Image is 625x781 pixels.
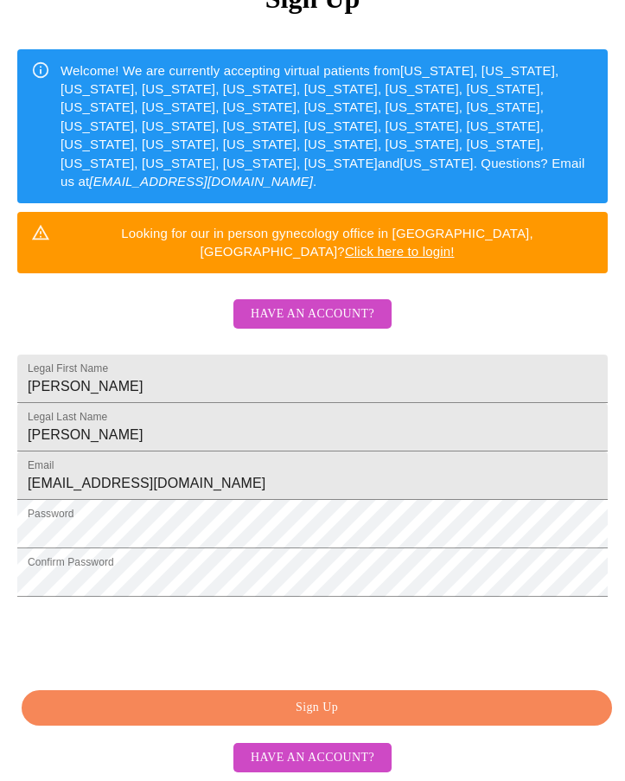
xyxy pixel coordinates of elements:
[345,244,455,259] a: Click here to login!
[61,217,594,268] div: Looking for our in person gynecology office in [GEOGRAPHIC_DATA], [GEOGRAPHIC_DATA]?
[61,54,594,198] div: Welcome! We are currently accepting virtual patients from [US_STATE], [US_STATE], [US_STATE], [US...
[17,605,280,673] iframe: reCAPTCHA
[22,690,612,726] button: Sign Up
[233,743,392,773] button: Have an account?
[233,299,392,330] button: Have an account?
[251,747,374,769] span: Have an account?
[251,304,374,325] span: Have an account?
[229,317,396,332] a: Have an account?
[89,174,313,189] em: [EMAIL_ADDRESS][DOMAIN_NAME]
[41,697,592,719] span: Sign Up
[229,748,396,763] a: Have an account?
